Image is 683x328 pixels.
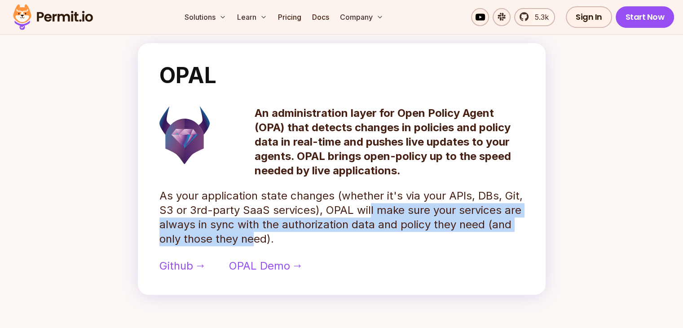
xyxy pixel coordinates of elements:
[255,106,524,178] p: An administration layer for Open Policy Agent (OPA) that detects changes in policies and policy d...
[181,8,230,26] button: Solutions
[616,6,674,28] a: Start Now
[566,6,612,28] a: Sign In
[159,189,524,246] p: As your application state changes (whether it's via your APIs, DBs, Git, S3 or 3rd-party SaaS ser...
[159,259,193,273] span: Github
[234,8,271,26] button: Learn
[514,8,555,26] a: 5.3k
[529,12,549,22] span: 5.3k
[9,2,97,32] img: Permit logo
[159,106,210,164] img: opal
[336,8,387,26] button: Company
[159,259,204,273] a: Github
[229,259,290,273] span: OPAL Demo
[308,8,333,26] a: Docs
[159,65,524,86] h2: OPAL
[229,259,301,273] a: OPAL Demo
[274,8,305,26] a: Pricing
